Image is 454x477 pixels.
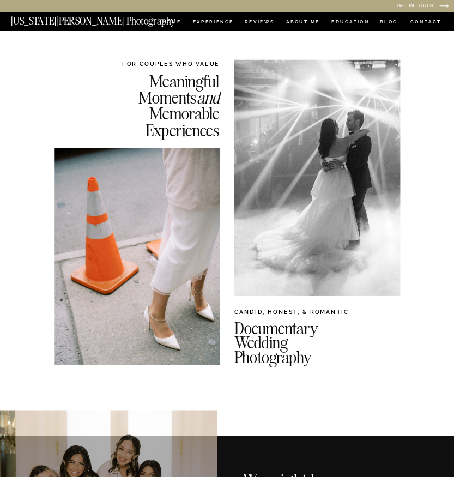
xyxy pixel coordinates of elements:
[100,60,219,68] h2: FOR COUPLES WHO VALUE
[197,87,220,107] i: and
[100,73,219,137] h2: Meaningful Moments Memorable Experiences
[234,321,434,359] h2: Documentary Wedding Photography
[410,17,441,26] a: CONTACT
[234,307,401,319] h2: CANDID, HONEST, & ROMANTIC
[245,19,273,26] a: REVIEWS
[193,19,233,26] a: Experience
[380,19,398,26] a: BLOG
[286,19,320,26] a: ABOUT ME
[320,3,434,9] a: Get in Touch
[331,19,371,26] a: EDUCATION
[11,15,201,22] a: [US_STATE][PERSON_NAME] Photography
[161,19,183,26] a: HOME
